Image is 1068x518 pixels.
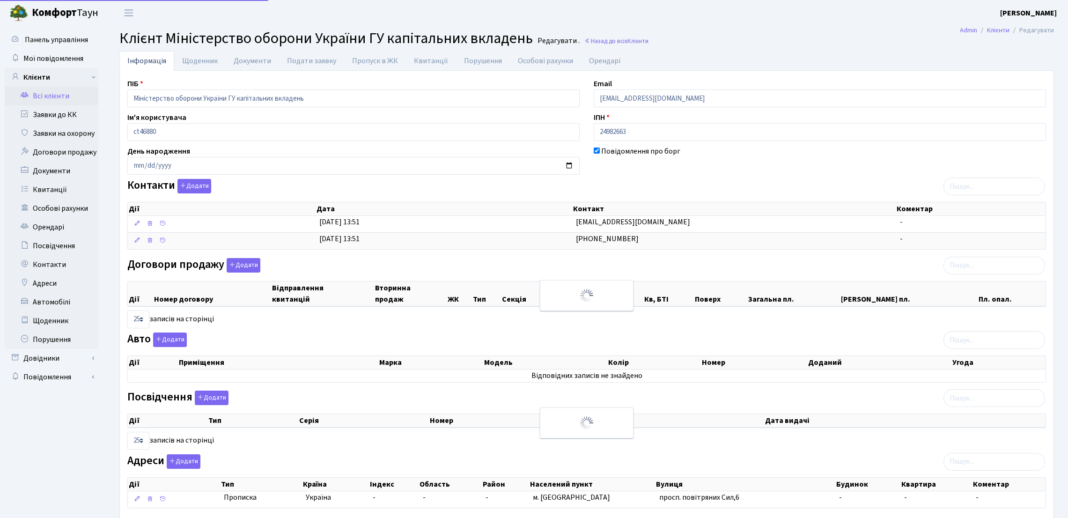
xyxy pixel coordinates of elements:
[976,492,979,503] span: -
[840,281,978,306] th: [PERSON_NAME] пл.
[5,105,98,124] a: Заявки до КК
[1009,25,1054,36] li: Редагувати
[581,51,628,71] a: Орендарі
[5,162,98,180] a: Документи
[584,37,648,45] a: Назад до всіхКлієнти
[127,112,186,123] label: Ім'я користувача
[701,356,807,369] th: Номер
[501,281,552,306] th: Секція
[195,391,228,405] button: Посвідчення
[127,78,143,89] label: ПІБ
[128,202,316,215] th: Дії
[5,199,98,218] a: Особові рахунки
[178,356,378,369] th: Приміщення
[655,478,835,491] th: Вулиця
[227,258,260,273] button: Договори продажу
[835,478,900,491] th: Будинок
[302,478,369,491] th: Країна
[207,414,298,427] th: Тип
[127,391,228,405] label: Посвідчення
[127,258,260,273] label: Договори продажу
[128,414,207,427] th: Дії
[32,5,77,20] b: Комфорт
[128,281,153,306] th: Дії
[419,478,481,491] th: Область
[5,218,98,237] a: Орендарі
[32,5,98,21] span: Таун
[175,178,211,194] a: Додати
[5,255,98,274] a: Контакти
[127,311,214,328] label: записів на сторінці
[839,492,842,503] span: -
[127,311,149,328] select: записів на сторінці
[153,281,271,306] th: Номер договору
[572,202,896,215] th: Контакт
[978,281,1046,306] th: Пл. опал.
[220,478,302,491] th: Тип
[127,146,190,157] label: День народження
[224,256,260,273] a: Додати
[483,356,607,369] th: Модель
[5,180,98,199] a: Квитанції
[5,311,98,330] a: Щоденник
[536,37,580,45] small: Редагувати .
[5,330,98,349] a: Порушення
[406,51,456,71] a: Квитанції
[279,51,344,71] a: Подати заявку
[9,4,28,22] img: logo.png
[601,146,680,157] label: Повідомлення про борг
[456,51,510,71] a: Порушення
[5,274,98,293] a: Адреси
[177,179,211,193] button: Контакти
[582,414,764,427] th: Видано
[807,356,951,369] th: Доданий
[482,478,529,491] th: Район
[607,356,700,369] th: Колір
[319,217,360,227] span: [DATE] 13:51
[643,281,694,306] th: Кв, БТІ
[429,414,582,427] th: Номер
[128,356,178,369] th: Дії
[119,28,533,49] span: Клієнт Міністерство оборони України ГУ капітальних вкладень
[447,281,472,306] th: ЖК
[946,21,1068,40] nav: breadcrumb
[659,492,739,503] span: просп. повітряних Сил,6
[576,217,690,227] span: [EMAIL_ADDRESS][DOMAIN_NAME]
[127,432,214,450] label: записів на сторінці
[1000,8,1057,18] b: [PERSON_NAME]
[943,178,1045,195] input: Пошук...
[5,68,98,87] a: Клієнти
[423,492,426,503] span: -
[25,35,88,45] span: Панель управління
[943,257,1045,274] input: Пошук...
[316,202,572,215] th: Дата
[533,492,610,503] span: м. [GEOGRAPHIC_DATA]
[127,454,200,469] label: Адреси
[5,30,98,49] a: Панель управління
[972,478,1046,491] th: Коментар
[151,331,187,348] a: Додати
[127,333,187,347] label: Авто
[373,492,376,503] span: -
[576,234,639,244] span: [PHONE_NUMBER]
[529,478,656,491] th: Населений пункт
[627,37,648,45] span: Клієнти
[987,25,1009,35] a: Клієнти
[117,5,140,21] button: Переключити навігацію
[900,478,972,491] th: Квартира
[5,143,98,162] a: Договори продажу
[127,179,211,193] label: Контакти
[951,356,1046,369] th: Угода
[5,368,98,386] a: Повідомлення
[896,202,1045,215] th: Коментар
[369,478,419,491] th: Індекс
[486,492,488,503] span: -
[579,415,594,430] img: Обробка...
[192,389,228,406] a: Додати
[271,281,375,306] th: Відправлення квитанцій
[164,452,200,469] a: Додати
[943,389,1045,407] input: Пошук...
[5,49,98,68] a: Мої повідомлення
[579,288,594,303] img: Обробка...
[594,112,610,123] label: ІПН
